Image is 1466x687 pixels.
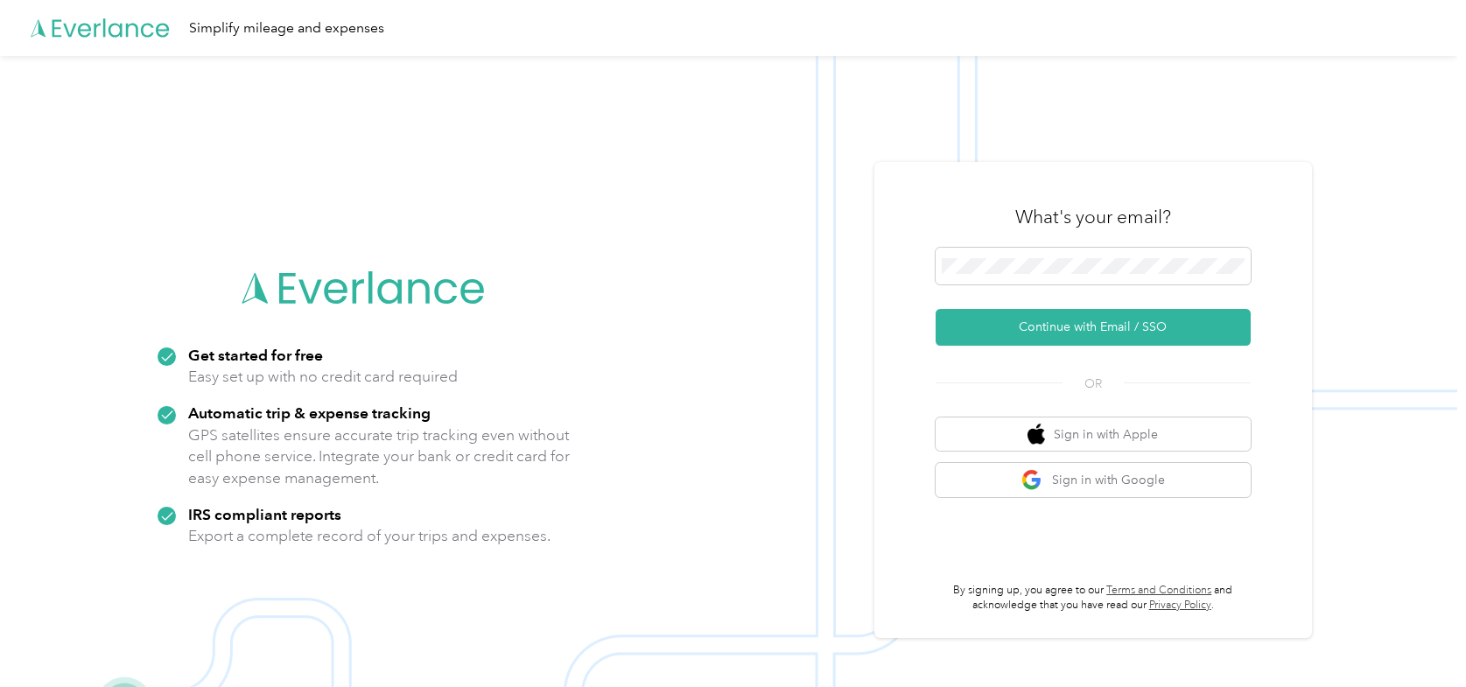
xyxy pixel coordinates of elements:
[188,366,458,388] p: Easy set up with no credit card required
[936,463,1251,497] button: google logoSign in with Google
[1015,205,1171,229] h3: What's your email?
[188,525,551,547] p: Export a complete record of your trips and expenses.
[1021,469,1043,491] img: google logo
[1028,424,1045,445] img: apple logo
[1149,599,1211,612] a: Privacy Policy
[188,424,571,489] p: GPS satellites ensure accurate trip tracking even without cell phone service. Integrate your bank...
[189,18,384,39] div: Simplify mileage and expenses
[188,346,323,364] strong: Get started for free
[936,417,1251,452] button: apple logoSign in with Apple
[1106,584,1211,597] a: Terms and Conditions
[1368,589,1466,687] iframe: Everlance-gr Chat Button Frame
[1063,375,1124,393] span: OR
[188,505,341,523] strong: IRS compliant reports
[936,309,1251,346] button: Continue with Email / SSO
[936,583,1251,613] p: By signing up, you agree to our and acknowledge that you have read our .
[188,403,431,422] strong: Automatic trip & expense tracking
